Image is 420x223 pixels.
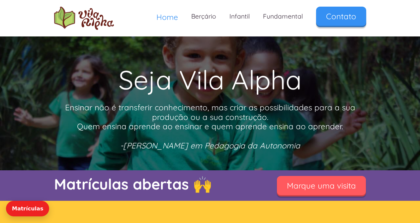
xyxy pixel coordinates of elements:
[54,7,114,30] a: home
[6,201,49,216] a: Matrículas - abrir link
[54,7,114,30] img: logo Escola Vila Alpha
[120,140,300,150] em: -[PERSON_NAME] em Pedagogia da Autonomia
[316,7,366,26] a: Contato
[277,176,366,195] a: Marque uma visita
[54,60,366,99] h1: Seja Vila Alpha
[54,103,366,150] p: Ensinar não é transferir conhecimento, mas criar as possibilidades para a sua produção ou a sua c...
[150,7,185,28] a: Home
[185,7,223,26] a: Berçário
[54,174,260,195] p: Matrículas abertas 🙌
[156,12,178,22] span: Home
[256,7,309,26] a: Fundamental
[223,7,256,26] a: Infantil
